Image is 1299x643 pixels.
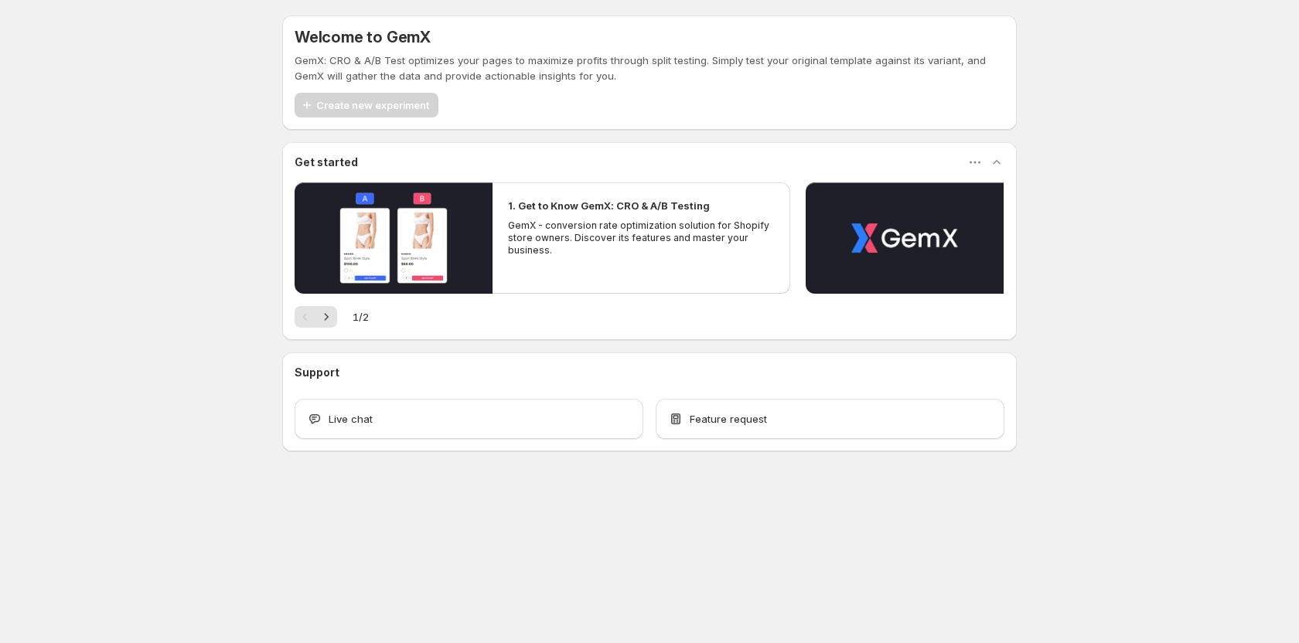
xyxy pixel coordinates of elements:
[690,411,767,427] span: Feature request
[295,155,358,170] h3: Get started
[315,306,337,328] button: Next
[295,182,493,294] button: Play video
[508,198,710,213] h2: 1. Get to Know GemX: CRO & A/B Testing
[295,365,339,380] h3: Support
[806,182,1004,294] button: Play video
[295,28,431,46] h5: Welcome to GemX
[329,411,373,427] span: Live chat
[353,309,369,325] span: 1 / 2
[295,306,337,328] nav: Pagination
[508,219,774,257] p: GemX - conversion rate optimization solution for Shopify store owners. Discover its features and ...
[295,53,1004,83] p: GemX: CRO & A/B Test optimizes your pages to maximize profits through split testing. Simply test ...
